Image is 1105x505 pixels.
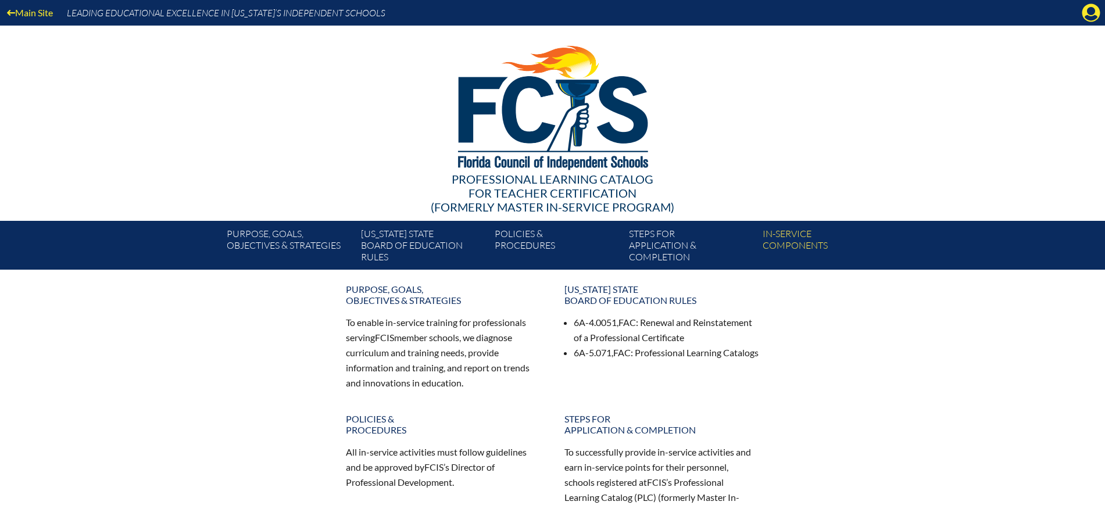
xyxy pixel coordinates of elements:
a: Purpose, goals,objectives & strategies [339,279,548,310]
span: PLC [637,492,653,503]
a: Policies &Procedures [339,409,548,440]
a: In-servicecomponents [758,225,892,270]
img: FCISlogo221.eps [432,26,673,184]
span: FAC [613,347,631,358]
a: Policies &Procedures [490,225,624,270]
li: 6A-5.071, : Professional Learning Catalogs [574,345,760,360]
div: Professional Learning Catalog (formerly Master In-service Program) [218,172,888,214]
svg: Manage Account [1082,3,1100,22]
span: FCIS [424,461,444,472]
a: [US_STATE] StateBoard of Education rules [356,225,490,270]
span: FCIS [375,332,394,343]
p: All in-service activities must follow guidelines and be approved by ’s Director of Professional D... [346,445,541,490]
a: Purpose, goals,objectives & strategies [222,225,356,270]
a: Steps forapplication & completion [624,225,758,270]
a: Steps forapplication & completion [557,409,767,440]
span: for Teacher Certification [469,186,636,200]
a: [US_STATE] StateBoard of Education rules [557,279,767,310]
li: 6A-4.0051, : Renewal and Reinstatement of a Professional Certificate [574,315,760,345]
p: To enable in-service training for professionals serving member schools, we diagnose curriculum an... [346,315,541,390]
span: FCIS [647,477,666,488]
a: Main Site [2,5,58,20]
span: FAC [618,317,636,328]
